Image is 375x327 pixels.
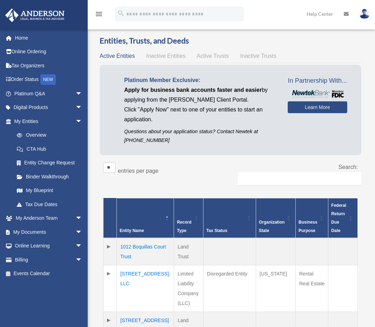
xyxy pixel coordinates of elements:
[10,142,89,156] a: CTA Hub
[5,101,93,115] a: Digital Productsarrow_drop_down
[118,168,159,174] label: entries per page
[100,53,135,59] span: Active Entities
[95,10,103,18] i: menu
[117,9,125,17] i: search
[288,75,347,87] span: In Partnership With...
[203,265,256,312] td: Disregarded Entity
[124,127,277,145] p: Questions about your application status? Contact Newtek at [PHONE_NUMBER]
[95,12,103,18] a: menu
[3,8,67,22] img: Anderson Advisors Platinum Portal
[5,73,93,87] a: Order StatusNEW
[75,239,89,253] span: arrow_drop_down
[328,198,358,238] th: Federal Return Due Date: Activate to sort
[174,265,203,312] td: Limited Liability Company (LLC)
[5,239,93,253] a: Online Learningarrow_drop_down
[291,90,344,98] img: NewtekBankLogoSM.png
[197,53,229,59] span: Active Trusts
[174,238,203,265] td: Land Trust
[5,225,93,239] a: My Documentsarrow_drop_down
[331,203,346,233] span: Federal Return Due Date
[5,45,93,59] a: Online Ordering
[5,253,93,267] a: Billingarrow_drop_down
[256,198,296,238] th: Organization State: Activate to sort
[177,220,191,233] span: Record Type
[10,128,86,142] a: Overview
[10,197,89,211] a: Tax Due Dates
[256,265,296,312] td: [US_STATE]
[5,114,89,128] a: My Entitiesarrow_drop_down
[146,53,186,59] span: Inactive Entities
[299,220,317,233] span: Business Purpose
[10,170,89,184] a: Binder Walkthrough
[117,265,174,312] td: [STREET_ADDRESS], LLC
[117,238,174,265] td: 1012 Boquillas Court Trust
[5,59,93,73] a: Tax Organizers
[5,211,93,225] a: My Anderson Teamarrow_drop_down
[124,105,277,124] p: Click "Apply Now" next to one of your entities to start an application.
[259,220,284,233] span: Organization State
[5,31,93,45] a: Home
[75,101,89,115] span: arrow_drop_down
[75,114,89,129] span: arrow_drop_down
[203,198,256,238] th: Tax Status: Activate to sort
[206,228,227,233] span: Tax Status
[359,9,370,19] img: User Pic
[296,265,328,312] td: Rental Real Estate
[240,53,276,59] span: Inactive Trusts
[75,225,89,239] span: arrow_drop_down
[75,253,89,267] span: arrow_drop_down
[120,228,144,233] span: Entity Name
[40,74,56,85] div: NEW
[100,35,361,46] h3: Entities, Trusts, and Deeds
[124,85,277,105] p: by applying from the [PERSON_NAME] Client Portal.
[5,87,93,101] a: Platinum Q&Aarrow_drop_down
[296,198,328,238] th: Business Purpose: Activate to sort
[75,87,89,101] span: arrow_drop_down
[339,164,358,170] label: Search:
[288,101,347,113] a: Learn More
[174,198,203,238] th: Record Type: Activate to sort
[10,156,89,170] a: Entity Change Request
[75,211,89,226] span: arrow_drop_down
[5,267,93,281] a: Events Calendar
[10,184,89,198] a: My Blueprint
[124,75,277,85] p: Platinum Member Exclusive:
[124,87,262,93] span: Apply for business bank accounts faster and easier
[117,198,174,238] th: Entity Name: Activate to invert sorting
